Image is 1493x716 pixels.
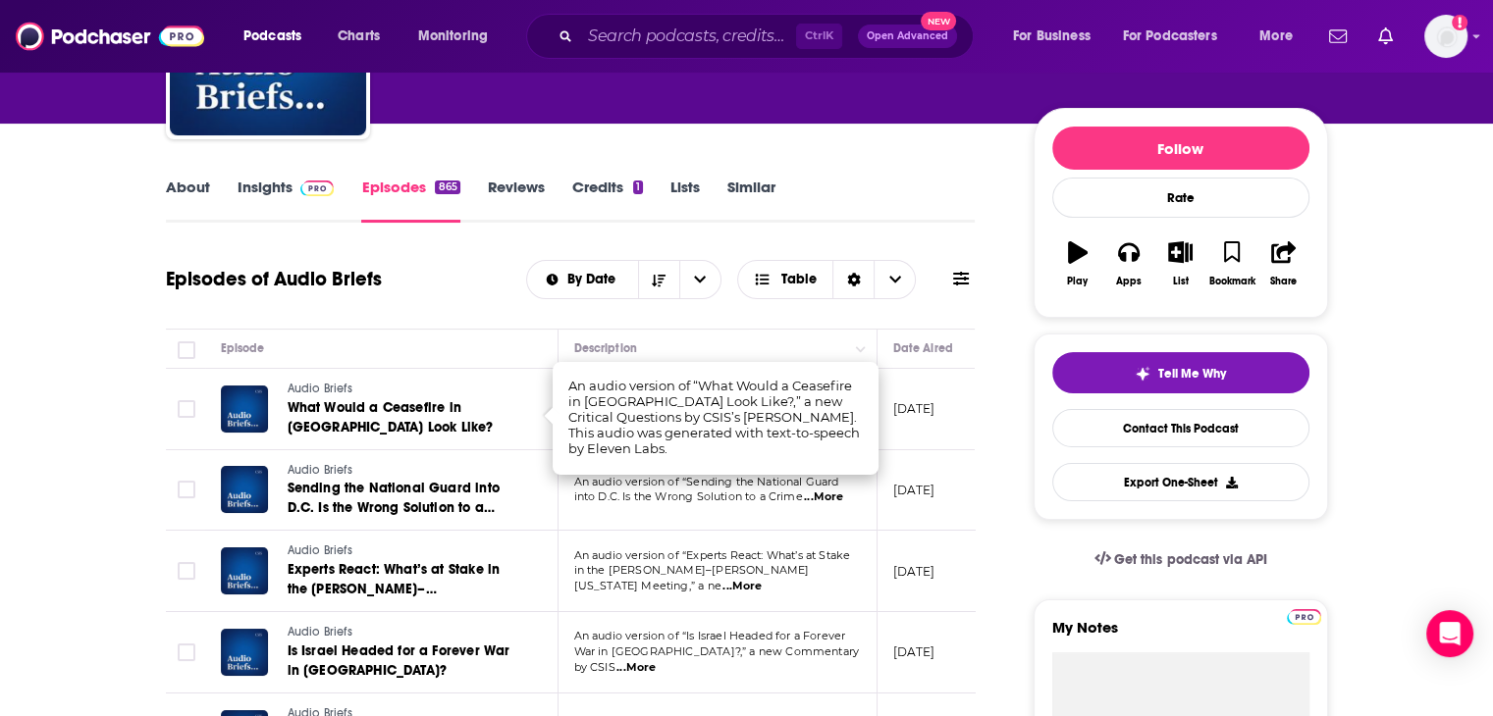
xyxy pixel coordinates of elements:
[574,475,839,488] span: An audio version of “Sending the National Guard
[722,579,762,594] span: ...More
[361,178,459,223] a: Episodes865
[1173,276,1189,287] div: List
[633,180,643,194] div: 1
[545,14,992,59] div: Search podcasts, credits, & more...
[580,21,796,52] input: Search podcasts, credits, & more...
[1287,606,1321,625] a: Pro website
[1426,610,1473,657] div: Open Intercom Messenger
[288,642,510,679] span: Is Israel Headed for a Forever War in [GEOGRAPHIC_DATA]?
[1079,536,1283,584] a: Get this podcast via API
[230,21,327,52] button: open menu
[16,18,204,55] img: Podchaser - Follow, Share and Rate Podcasts
[1116,276,1142,287] div: Apps
[288,479,523,518] a: Sending the National Guard into D.C. Is the Wrong Solution to a Crime Problem
[288,398,523,437] a: What Would a Ceasefire in [GEOGRAPHIC_DATA] Look Like?
[921,12,956,30] span: New
[1052,229,1103,299] button: Play
[1110,21,1246,52] button: open menu
[1259,23,1293,50] span: More
[288,381,523,398] a: Audio Briefs
[300,180,335,196] img: Podchaser Pro
[568,378,860,456] span: An audio version of “What Would a Ceasefire in [GEOGRAPHIC_DATA] Look Like?,” a new Critical Ques...
[574,644,860,674] span: War in [GEOGRAPHIC_DATA]?,” a new Commentary by CSIS
[243,23,301,50] span: Podcasts
[1052,618,1309,652] label: My Notes
[1206,229,1257,299] button: Bookmark
[1052,352,1309,393] button: tell me why sparkleTell Me Why
[572,178,643,223] a: Credits1
[1452,15,1467,30] svg: Add a profile image
[1052,463,1309,501] button: Export One-Sheet
[893,563,935,580] p: [DATE]
[727,178,775,223] a: Similar
[288,399,494,435] span: What Would a Ceasefire in [GEOGRAPHIC_DATA] Look Like?
[1208,276,1254,287] div: Bookmark
[1052,409,1309,447] a: Contact This Podcast
[288,543,353,557] span: Audio Briefs
[1103,229,1154,299] button: Apps
[1052,178,1309,218] div: Rate
[418,23,488,50] span: Monitoring
[1370,20,1401,53] a: Show notifications dropdown
[288,625,353,639] span: Audio Briefs
[1246,21,1317,52] button: open menu
[404,21,513,52] button: open menu
[1424,15,1467,58] img: User Profile
[527,273,638,286] button: open menu
[1321,20,1355,53] a: Show notifications dropdown
[1123,23,1217,50] span: For Podcasters
[574,489,803,503] span: into D.C. Is the Wrong Solution to a Crime
[737,260,917,299] button: Choose View
[893,482,935,498] p: [DATE]
[288,462,523,480] a: Audio Briefs
[288,382,353,395] span: Audio Briefs
[288,560,523,599] a: Experts React: What’s at Stake in the [PERSON_NAME]–[PERSON_NAME] [US_STATE] Meeting
[1013,23,1091,50] span: For Business
[1135,366,1150,382] img: tell me why sparkle
[867,31,948,41] span: Open Advanced
[1287,609,1321,625] img: Podchaser Pro
[567,273,622,286] span: By Date
[1270,276,1297,287] div: Share
[804,489,843,505] span: ...More
[1424,15,1467,58] button: Show profile menu
[1158,366,1226,382] span: Tell Me Why
[893,643,935,660] p: [DATE]
[288,480,500,536] span: Sending the National Guard into D.C. Is the Wrong Solution to a Crime Problem
[178,643,195,661] span: Toggle select row
[238,178,335,223] a: InsightsPodchaser Pro
[435,180,459,194] div: 865
[1067,276,1088,287] div: Play
[858,25,957,48] button: Open AdvancedNew
[1052,127,1309,170] button: Follow
[526,260,721,299] h2: Choose List sort
[288,561,521,617] span: Experts React: What’s at Stake in the [PERSON_NAME]–[PERSON_NAME] [US_STATE] Meeting
[574,629,846,642] span: An audio version of “Is Israel Headed for a Forever
[178,400,195,418] span: Toggle select row
[166,267,382,291] h1: Episodes of Audio Briefs
[166,178,210,223] a: About
[638,261,679,298] button: Sort Direction
[893,336,953,360] div: Date Aired
[288,542,523,560] a: Audio Briefs
[999,21,1115,52] button: open menu
[893,400,935,417] p: [DATE]
[288,463,353,477] span: Audio Briefs
[178,562,195,580] span: Toggle select row
[832,261,874,298] div: Sort Direction
[325,21,392,52] a: Charts
[338,23,380,50] span: Charts
[221,336,265,360] div: Episode
[849,337,873,361] button: Column Actions
[1154,229,1205,299] button: List
[670,178,700,223] a: Lists
[574,548,851,562] span: An audio version of “Experts React: What’s at Stake
[1424,15,1467,58] span: Logged in as nbaderrubenstein
[796,24,842,49] span: Ctrl K
[178,481,195,498] span: Toggle select row
[574,336,637,360] div: Description
[616,660,656,676] span: ...More
[288,641,523,681] a: Is Israel Headed for a Forever War in [GEOGRAPHIC_DATA]?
